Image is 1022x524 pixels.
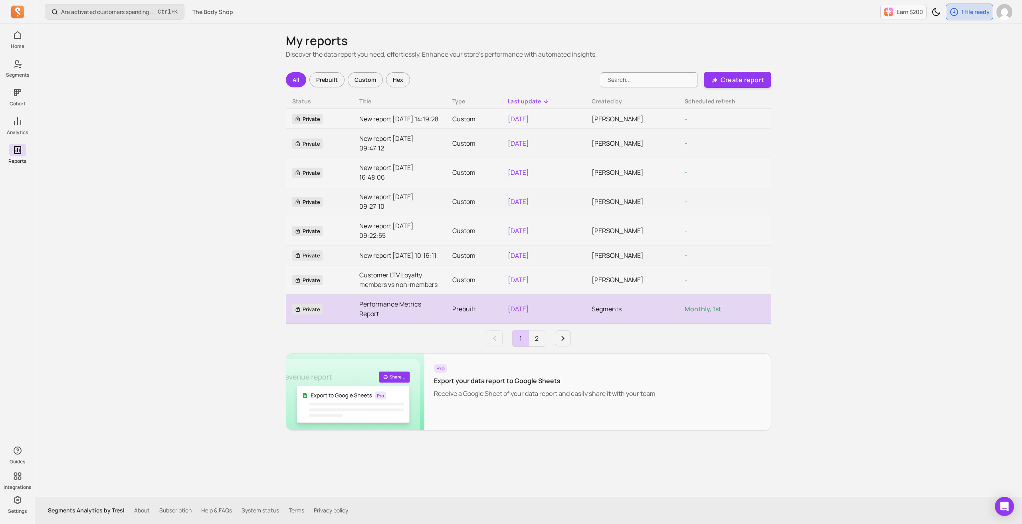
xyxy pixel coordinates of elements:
button: Toggle dark mode [928,4,944,20]
div: All [286,72,306,87]
span: + [158,8,178,16]
img: Google sheet banner [286,354,424,430]
a: Customer LTV Loyalty members vs non-members [359,270,440,289]
span: - [685,139,687,148]
td: Prebuilt [446,295,502,324]
a: Page 2 [529,330,545,346]
td: Segments [585,295,678,324]
p: Segments [6,72,29,78]
kbd: K [174,9,178,15]
td: Custom [446,265,502,295]
span: Private [292,304,323,314]
p: [DATE] [508,226,579,235]
p: Export your data report to Google Sheets [434,376,656,386]
button: Are activated customers spending more over time?Ctrl+K [45,4,184,20]
a: Terms [289,506,304,514]
a: Help & FAQs [201,506,232,514]
span: Pro [434,364,447,373]
button: Earn $200 [880,4,927,20]
th: Toggle SortBy [446,94,502,109]
h1: My reports [286,34,771,48]
button: Guides [9,443,26,467]
span: The Body Shop [192,8,233,16]
th: Toggle SortBy [678,94,771,109]
a: Privacy policy [314,506,348,514]
p: Cohort [10,101,26,107]
td: Custom [446,109,502,129]
th: Toggle SortBy [501,94,585,109]
a: New report [DATE] 14:19:28 [359,114,440,124]
a: Subscription [159,506,192,514]
td: Custom [446,187,502,216]
button: The Body Shop [188,5,238,19]
p: Reports [8,158,26,164]
a: Previous page [487,330,503,346]
button: 1 file ready [946,4,993,20]
a: Next page [555,330,571,346]
p: Earn $200 [897,8,923,16]
p: Settings [8,508,27,514]
p: Receive a Google Sheet of your data report and easily share it with your team [434,389,656,398]
a: New report [DATE] 10:16:11 [359,251,440,260]
a: New report [DATE] 09:22:55 [359,221,440,240]
td: [PERSON_NAME] [585,265,678,295]
a: Performance Metrics Report [359,299,440,318]
p: Segments Analytics by Tresl [48,506,125,514]
td: [PERSON_NAME] [585,158,678,187]
td: [PERSON_NAME] [585,216,678,245]
p: Are activated customers spending more over time? [61,8,154,16]
div: Prebuilt [309,72,345,87]
span: Private [292,197,323,207]
span: Private [292,275,323,285]
td: Custom [446,158,502,187]
th: Toggle SortBy [353,94,446,109]
p: [DATE] [508,197,579,206]
p: [DATE] [508,275,579,285]
div: Custom [348,72,383,87]
button: Create report [704,72,771,88]
td: Custom [446,129,502,158]
span: Monthly, 1st [685,305,721,313]
p: Create report [721,75,764,85]
td: [PERSON_NAME] [585,245,678,265]
a: New report [DATE] 16:48:06 [359,163,440,182]
p: 1 file ready [961,8,990,16]
td: Custom [446,245,502,265]
span: Private [292,138,323,149]
p: [DATE] [508,138,579,148]
span: Private [292,250,323,261]
th: Toggle SortBy [286,94,353,109]
p: Home [11,43,24,49]
a: Page 1 is your current page [513,330,529,346]
span: Private [292,226,323,236]
div: Hex [386,72,410,87]
span: Private [292,114,323,124]
td: [PERSON_NAME] [585,109,678,129]
span: - [685,226,687,235]
p: [DATE] [508,114,579,124]
span: - [685,197,687,206]
p: Discover the data report you need, effortlessly. Enhance your store's performance with automated ... [286,49,771,59]
img: avatar [996,4,1012,20]
p: [DATE] [508,251,579,260]
td: Custom [446,216,502,245]
a: System status [242,506,279,514]
kbd: Ctrl [158,8,171,16]
a: New report [DATE] 09:47:12 [359,134,440,153]
td: [PERSON_NAME] [585,129,678,158]
td: [PERSON_NAME] [585,187,678,216]
a: About [134,506,150,514]
th: Toggle SortBy [585,94,678,109]
span: Private [292,168,323,178]
p: Guides [10,459,25,465]
span: - [685,115,687,123]
p: Integrations [4,484,31,490]
input: Search [601,72,697,87]
div: Last update [508,97,579,105]
a: New report [DATE] 09:27:10 [359,192,440,211]
span: - [685,251,687,260]
p: [DATE] [508,168,579,177]
ul: Pagination [286,330,771,347]
p: [DATE] [508,304,579,314]
span: - [685,275,687,284]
